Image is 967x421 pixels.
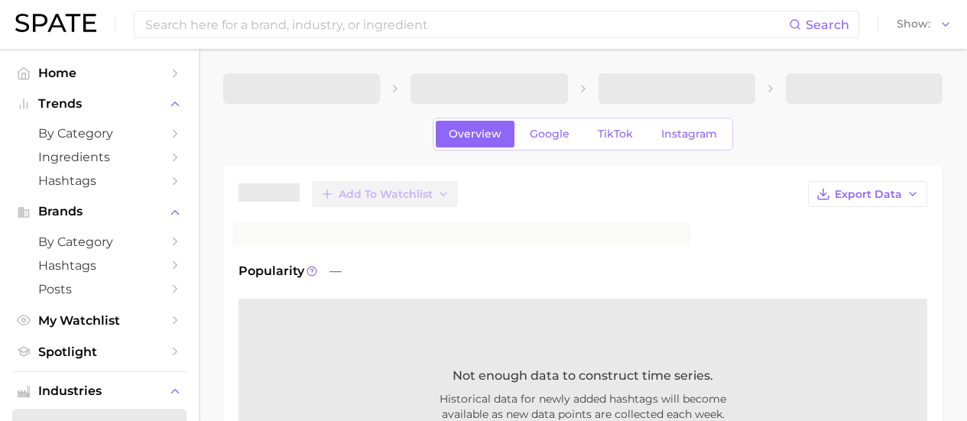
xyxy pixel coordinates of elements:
button: Show [893,15,956,34]
button: Add to Watchlist [312,181,458,207]
a: by Category [12,230,187,254]
a: Instagram [648,121,730,147]
a: Hashtags [12,254,187,277]
span: Export Data [835,188,902,201]
span: Brands [38,205,161,219]
span: Posts [38,282,161,296]
a: Posts [12,277,187,301]
span: Overview [449,128,501,141]
span: Spotlight [38,345,161,359]
span: Popularity [239,262,304,280]
span: by Category [38,126,161,141]
span: My Watchlist [38,313,161,328]
span: Instagram [661,128,717,141]
button: Trends [12,92,187,115]
a: Google [517,121,582,147]
span: Hashtags [38,173,161,188]
a: Home [12,61,187,85]
span: Search [806,18,849,32]
span: by Category [38,235,161,249]
button: Export Data [808,181,927,207]
span: Add to Watchlist [339,188,433,201]
span: Show [897,20,930,28]
a: TikTok [585,121,646,147]
a: Ingredients [12,145,187,169]
img: SPATE [15,14,96,32]
span: Not enough data to construct time series. [453,367,713,385]
span: Hashtags [38,258,161,273]
span: Trends [38,97,161,111]
span: Industries [38,384,161,398]
a: Overview [436,121,514,147]
span: Google [530,128,569,141]
a: Spotlight [12,340,187,364]
a: My Watchlist [12,309,187,332]
button: Industries [12,380,187,403]
a: by Category [12,121,187,145]
span: — [329,262,342,280]
input: Search here for a brand, industry, or ingredient [144,11,789,37]
span: Home [38,66,161,80]
span: TikTok [598,128,633,141]
span: Ingredients [38,150,161,164]
a: Hashtags [12,169,187,193]
button: Brands [12,200,187,223]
